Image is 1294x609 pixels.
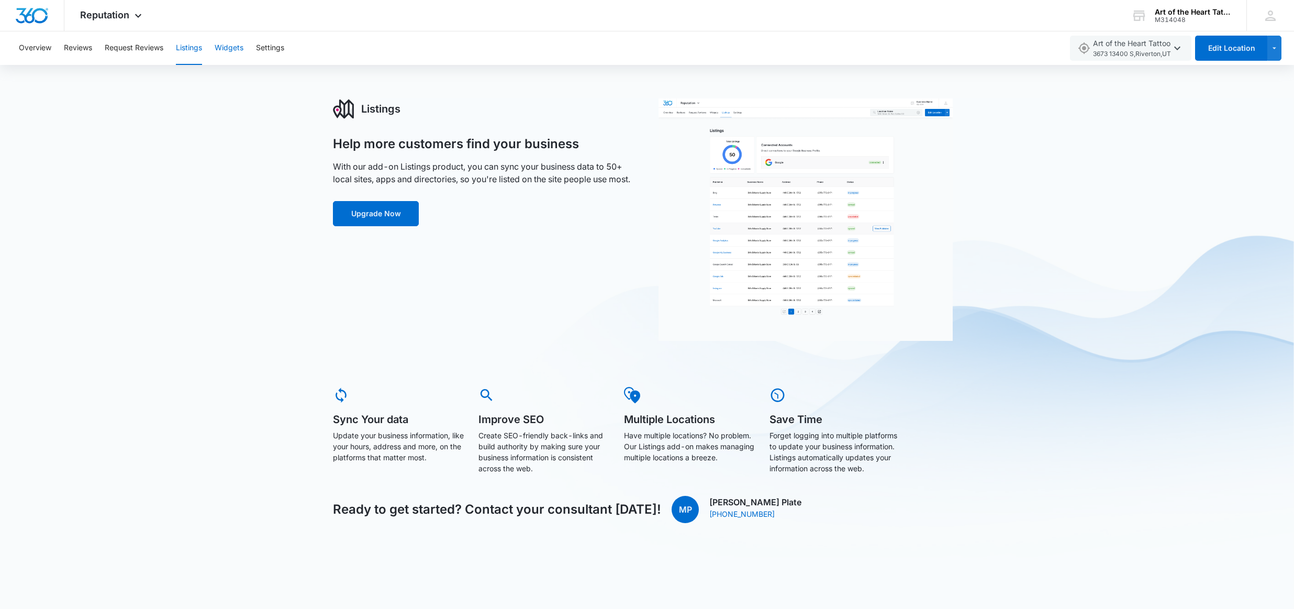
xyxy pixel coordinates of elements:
p: Update your business information, like your hours, address and more, on the platforms that matter... [333,430,464,463]
h5: Sync Your data [333,414,464,425]
span: 3673 13400 S , Riverton , UT [1093,49,1171,59]
h5: Multiple Locations [624,414,755,425]
div: account name [1155,8,1231,16]
a: [PHONE_NUMBER] [709,508,801,519]
button: Art of the Heart Tattoo3673 13400 S,Riverton,UT [1070,36,1191,61]
p: Forget logging into multiple platforms to update your business information. Listings automaticall... [769,430,900,474]
button: Listings [176,31,202,65]
h3: Listings [361,101,400,117]
h1: Help more customers find your business [333,136,579,152]
button: Widgets [215,31,243,65]
h5: Save Time [769,414,900,425]
p: Have multiple locations? No problem. Our Listings add-on makes managing multiple locations a breeze. [624,430,755,463]
span: Reputation [80,9,129,20]
button: Overview [19,31,51,65]
span: [PERSON_NAME] Plate [709,496,801,508]
p: Create SEO-friendly back-links and build authority by making sure your business information is co... [478,430,609,474]
h4: Ready to get started? Contact your consultant [DATE]! [333,500,661,519]
button: Reviews [64,31,92,65]
button: Upgrade Now [333,201,419,226]
button: Request Reviews [105,31,163,65]
button: Edit Location [1195,36,1267,61]
button: Settings [256,31,284,65]
h5: Improve SEO [478,414,609,425]
p: With our add-on Listings product, you can sync your business data to 50+ local sites, apps and di... [333,160,635,185]
div: account id [1155,16,1231,24]
span: Art of the Heart Tattoo [1093,38,1171,59]
span: MP [672,496,699,523]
